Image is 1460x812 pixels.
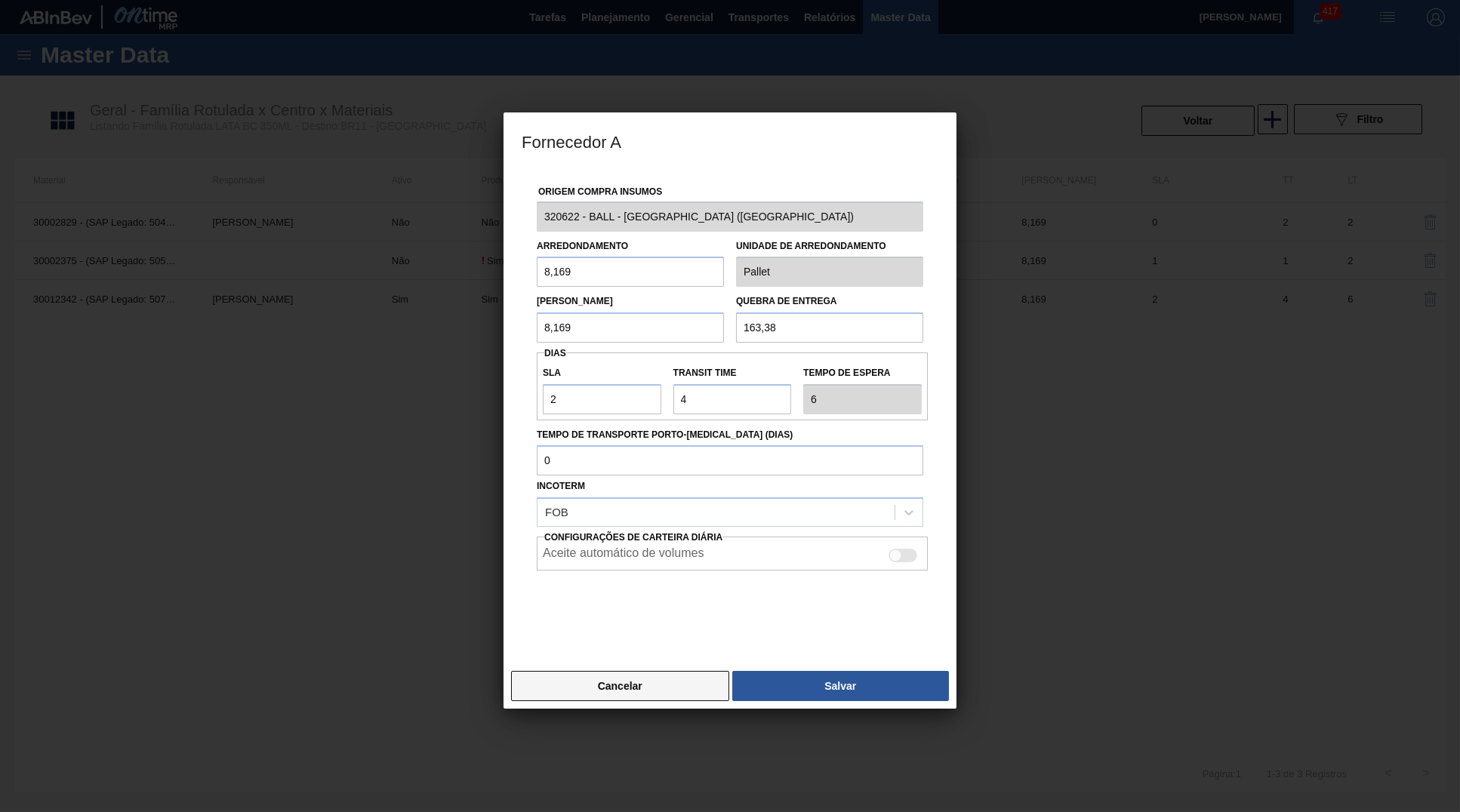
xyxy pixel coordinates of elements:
div: FOB [545,506,568,519]
label: [PERSON_NAME] [537,296,613,306]
label: Quebra de entrega [736,296,837,306]
label: Aceite automático de volumes [543,546,704,564]
label: Tempo de Transporte Porto-[MEDICAL_DATA] (dias) [537,424,923,446]
label: Tempo de espera [803,362,922,384]
label: Arredondamento [537,241,628,251]
button: Cancelar [511,671,729,701]
label: Unidade de arredondamento [736,235,923,257]
label: Incoterm [537,481,585,491]
label: Transit Time [673,362,792,384]
div: Essa configuração habilita a criação automática de composição de carga do lado do fornecedor caso... [537,527,923,571]
span: Dias [544,348,566,358]
label: Origem Compra Insumos [538,186,662,197]
span: Configurações de Carteira Diária [544,532,722,543]
label: SLA [543,362,661,384]
h3: Fornecedor A [504,112,956,170]
button: Salvar [732,671,949,701]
